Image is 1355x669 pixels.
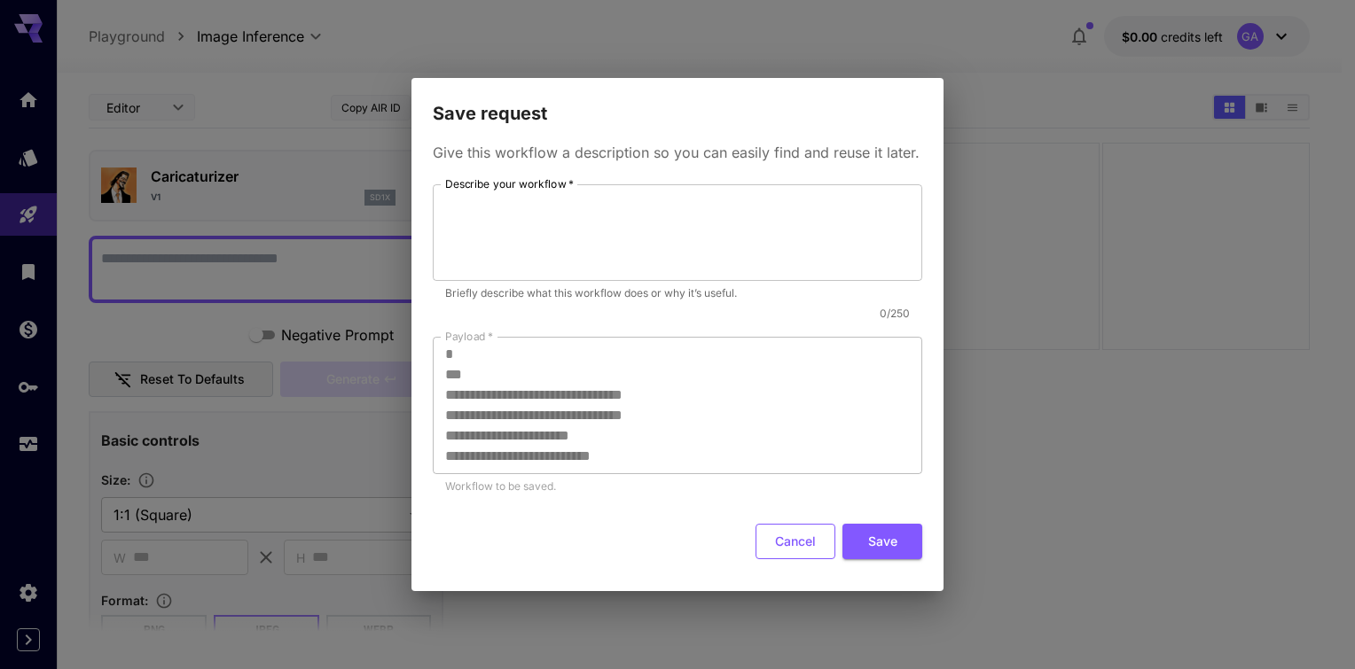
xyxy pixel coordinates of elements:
[445,176,574,191] label: Describe your workflow
[445,329,493,344] label: Payload
[445,478,910,495] p: Workflow to be saved.
[433,305,910,323] p: 0 / 250
[842,524,922,560] button: Save
[411,78,944,128] h2: Save request
[756,524,835,560] button: Cancel
[433,142,922,163] p: Give this workflow a description so you can easily find and reuse it later.
[445,284,910,302] p: Briefly describe what this workflow does or why it’s useful.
